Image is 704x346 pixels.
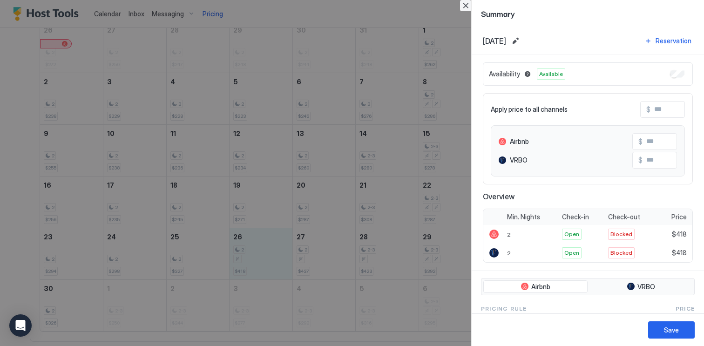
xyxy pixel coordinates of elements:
[672,230,687,238] span: $418
[656,36,691,46] div: Reservation
[483,192,693,201] span: Overview
[564,249,579,257] span: Open
[531,283,550,291] span: Airbnb
[507,250,511,257] span: 2
[491,105,568,114] span: Apply price to all channels
[510,35,521,47] button: Edit date range
[562,213,589,221] span: Check-in
[610,230,632,238] span: Blocked
[510,137,529,146] span: Airbnb
[637,283,655,291] span: VRBO
[481,305,527,313] span: Pricing Rule
[676,305,695,313] span: Price
[643,34,693,47] button: Reservation
[539,70,563,78] span: Available
[671,213,687,221] span: Price
[638,137,643,146] span: $
[646,105,650,114] span: $
[483,36,506,46] span: [DATE]
[489,70,520,78] span: Availability
[507,231,511,238] span: 2
[483,280,588,293] button: Airbnb
[522,68,533,80] button: Blocked dates override all pricing rules and remain unavailable until manually unblocked
[510,156,528,164] span: VRBO
[9,314,32,337] div: Open Intercom Messenger
[564,230,579,238] span: Open
[610,249,632,257] span: Blocked
[638,156,643,164] span: $
[507,213,540,221] span: Min. Nights
[664,325,679,335] div: Save
[589,280,692,293] button: VRBO
[672,249,687,257] span: $418
[648,321,695,339] button: Save
[608,213,640,221] span: Check-out
[481,7,695,19] span: Summary
[481,278,695,296] div: tab-group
